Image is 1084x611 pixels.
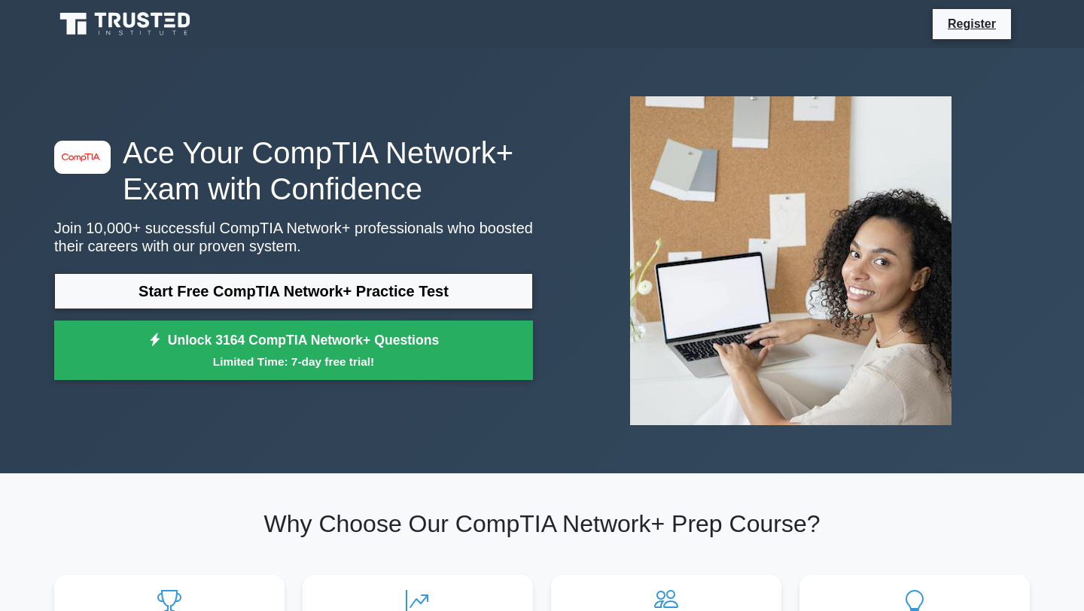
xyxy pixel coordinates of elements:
[54,509,1030,538] h2: Why Choose Our CompTIA Network+ Prep Course?
[54,321,533,381] a: Unlock 3164 CompTIA Network+ QuestionsLimited Time: 7-day free trial!
[54,219,533,255] p: Join 10,000+ successful CompTIA Network+ professionals who boosted their careers with our proven ...
[939,14,1005,33] a: Register
[54,135,533,207] h1: Ace Your CompTIA Network+ Exam with Confidence
[73,353,514,370] small: Limited Time: 7-day free trial!
[54,273,533,309] a: Start Free CompTIA Network+ Practice Test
